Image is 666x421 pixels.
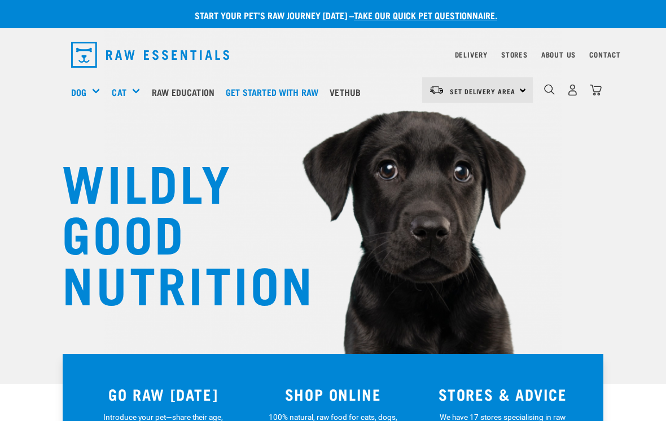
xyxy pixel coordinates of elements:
h3: STORES & ADVICE [424,385,581,403]
span: Set Delivery Area [450,89,515,93]
a: take our quick pet questionnaire. [354,12,497,17]
img: home-icon-1@2x.png [544,84,555,95]
a: Vethub [327,69,369,115]
a: Raw Education [149,69,223,115]
img: user.png [567,84,579,96]
a: Contact [589,52,621,56]
a: Stores [501,52,528,56]
nav: dropdown navigation [62,37,604,72]
a: Delivery [455,52,488,56]
h1: WILDLY GOOD NUTRITION [62,155,288,308]
a: About Us [541,52,576,56]
a: Get started with Raw [223,69,327,115]
img: van-moving.png [429,85,444,95]
a: Cat [112,85,126,99]
h3: SHOP ONLINE [255,385,411,403]
img: home-icon@2x.png [590,84,602,96]
img: Raw Essentials Logo [71,42,229,68]
h3: GO RAW [DATE] [85,385,242,403]
a: Dog [71,85,86,99]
